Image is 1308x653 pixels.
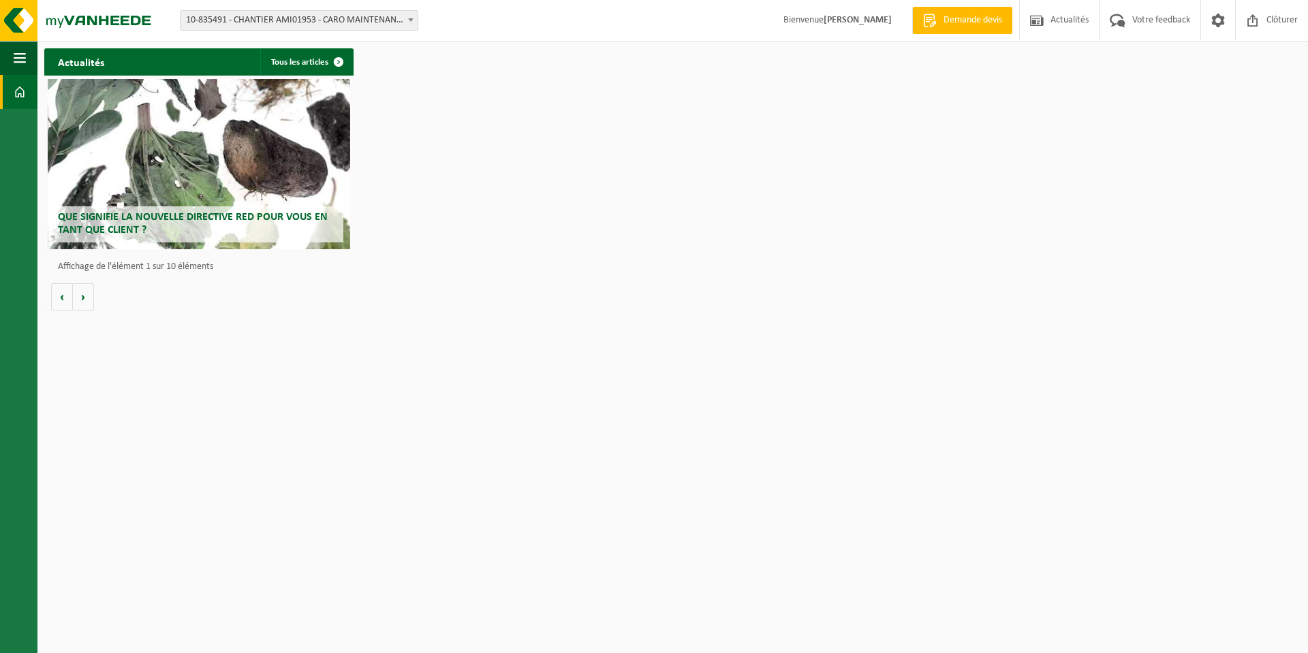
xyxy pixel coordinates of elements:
a: Que signifie la nouvelle directive RED pour vous en tant que client ? [48,79,351,249]
a: Tous les articles [260,48,352,76]
span: Que signifie la nouvelle directive RED pour vous en tant que client ? [58,212,328,236]
h2: Actualités [44,48,118,75]
p: Affichage de l'élément 1 sur 10 éléments [58,262,347,272]
strong: [PERSON_NAME] [824,15,892,25]
a: Demande devis [912,7,1012,34]
span: Demande devis [940,14,1006,27]
button: Vorige [51,283,73,310]
button: Volgende [73,283,94,310]
span: 10-835491 - CHANTIER AMI01953 - CARO MAINTENANCE - BRUXELLES [180,10,418,31]
span: 10-835491 - CHANTIER AMI01953 - CARO MAINTENANCE - BRUXELLES [181,11,418,30]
